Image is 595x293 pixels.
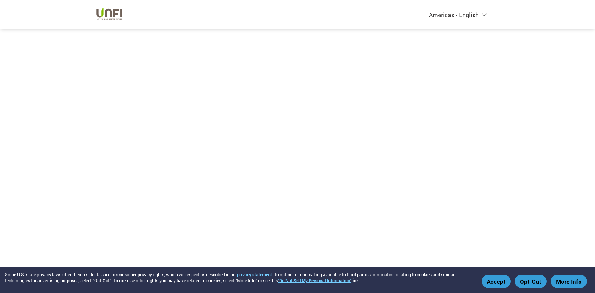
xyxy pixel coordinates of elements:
[482,275,511,288] button: Accept
[96,6,124,23] img: UNFI
[551,275,587,288] button: More Info
[515,275,547,288] button: Opt-Out
[237,272,272,277] a: privacy statement
[5,272,478,283] div: Some U.S. state privacy laws offer their residents specific consumer privacy rights, which we res...
[278,277,351,283] a: "Do Not Sell My Personal Information"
